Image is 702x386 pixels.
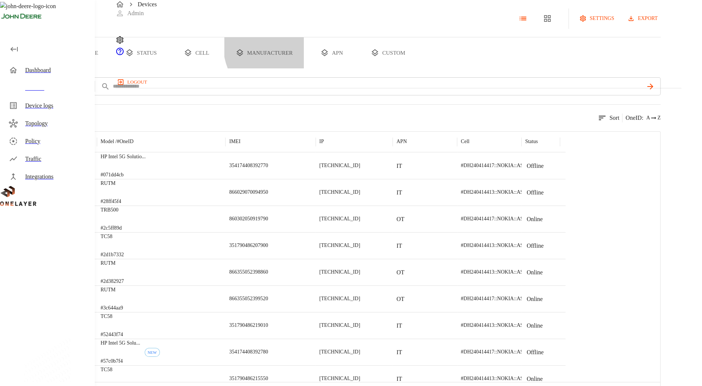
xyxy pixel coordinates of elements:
[229,295,268,302] p: 866355052399520
[229,348,268,356] p: 354174408392780
[115,76,150,88] button: logout
[101,366,123,373] p: TC58
[101,358,140,365] p: #57c0b7f4
[396,295,404,304] p: OT
[319,348,360,356] p: [TECHNICAL_ID]
[101,331,123,338] p: #52443f74
[115,51,124,57] a: onelayer-support
[527,321,543,330] p: Online
[319,138,324,145] p: IP
[101,304,123,312] p: #3c644aa9
[396,321,402,330] p: IT
[319,375,360,382] p: [TECHNICAL_ID]
[527,268,543,277] p: Online
[101,198,121,205] p: #28ff45f4
[657,114,661,122] span: Z
[396,188,402,197] p: IT
[101,260,124,267] p: RUTM
[396,241,402,250] p: IT
[101,138,134,145] p: Model /
[319,295,360,302] p: [TECHNICAL_ID]
[396,375,402,383] p: IT
[319,242,360,249] p: [TECHNICAL_ID]
[527,348,544,357] p: Offline
[609,114,619,122] p: Sort
[101,251,124,258] p: #2d1b7332
[101,171,146,179] p: #071dd4cb
[525,138,538,145] p: Status
[229,375,268,382] p: 351790486215550
[461,349,528,355] span: #DH240414417::NOKIA::ASIB
[461,296,528,301] span: #DH240414417::NOKIA::ASIB
[527,241,544,250] p: Offline
[319,189,360,196] p: [TECHNICAL_ID]
[101,313,123,320] p: TC58
[115,76,681,88] a: logout
[229,162,268,169] p: 354174408392770
[396,138,407,145] p: APN
[101,339,140,347] p: HP Intel 5G Solution 5000
[461,163,528,168] span: #DH240414417::NOKIA::ASIB
[461,189,528,195] span: #DH240414413::NOKIA::ASIB
[115,51,124,57] span: Support Portal
[461,243,528,248] span: #DH240414413::NOKIA::ASIB
[527,188,544,197] p: Offline
[461,322,528,328] span: #DH240414413::NOKIA::ASIB
[461,376,528,381] span: #DH240414413::NOKIA::ASIB
[396,268,404,277] p: OT
[145,348,160,357] div: First seen: 09/09/2025 03:33:50 AM
[527,375,543,383] p: Online
[396,215,404,224] p: OT
[396,348,402,357] p: IT
[319,215,360,223] p: [TECHNICAL_ID]
[396,162,402,170] p: IT
[117,139,134,144] span: # OneID
[101,233,124,240] p: TC58
[101,153,146,160] p: HP Intel 5G Solution 5000
[101,206,122,214] p: TRB500
[527,215,543,224] p: Online
[646,114,650,122] span: A
[527,295,543,304] p: Online
[625,114,643,122] p: OneID :
[101,286,123,294] p: RUTM
[229,322,268,329] p: 351790486219010
[527,162,544,170] p: Offline
[229,189,268,196] p: 866029070094950
[461,269,528,275] span: #DH240414413::NOKIA::ASIB
[101,180,121,187] p: RUTM
[229,268,268,276] p: 866355052398860
[101,224,122,232] p: #2c5ff89d
[461,216,528,221] span: #DH240414417::NOKIA::ASIB
[101,278,124,285] p: #2d382927
[461,138,469,145] p: Cell
[145,350,159,355] span: NEW
[127,9,144,18] p: Admin
[319,268,360,276] p: [TECHNICAL_ID]
[229,242,268,249] p: 351790486207900
[319,162,360,169] p: [TECHNICAL_ID]
[229,215,268,223] p: 860302050919790
[319,322,360,329] p: [TECHNICAL_ID]
[229,138,240,145] p: IMEI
